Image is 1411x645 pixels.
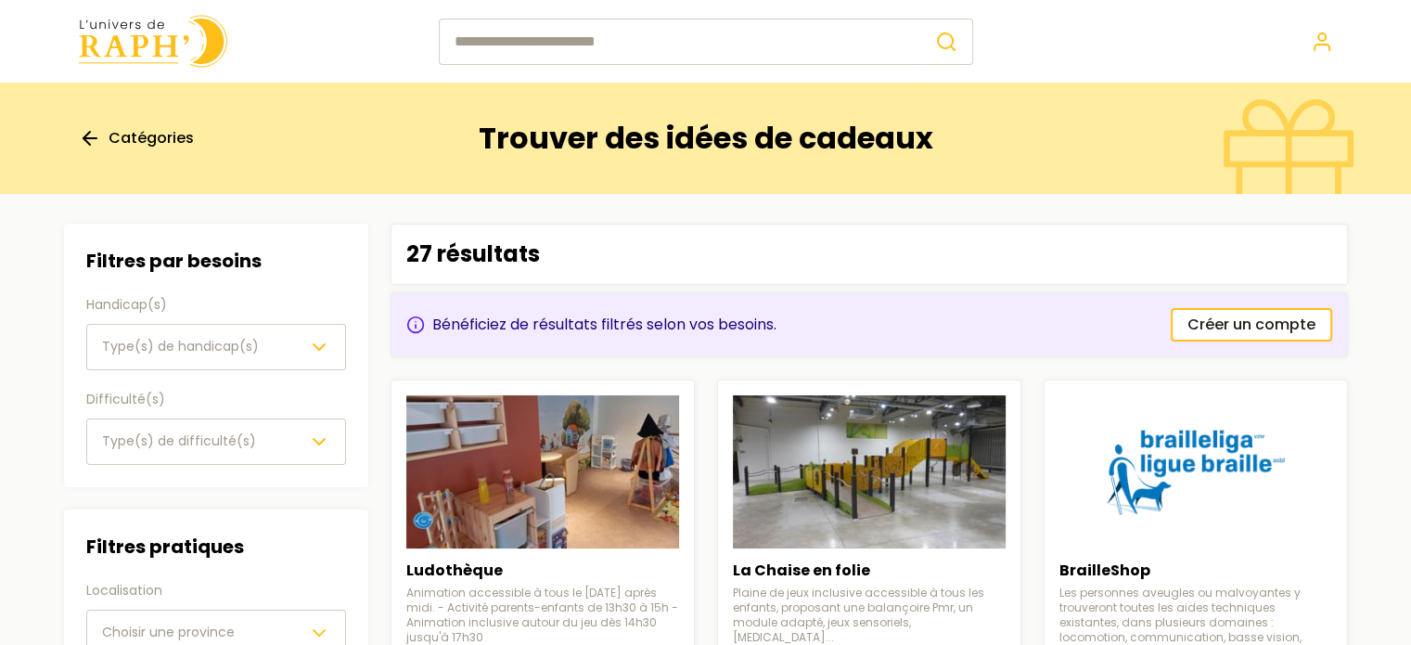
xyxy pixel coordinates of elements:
img: Univers de Raph logo [79,15,227,68]
button: Rechercher [920,19,973,65]
a: Créer un compte [1171,308,1332,342]
div: Bénéficiez de résultats filtrés selon vos besoins. [406,314,776,336]
span: Type(s) de handicap(s) [102,337,259,355]
h3: Filtres par besoins [86,246,346,276]
span: Type(s) de difficulté(s) [102,432,256,450]
span: Catégories [109,127,194,149]
h3: Filtres pratiques [86,532,346,561]
label: Difficulté(s) [86,389,346,411]
p: 27 résultats [406,239,540,269]
span: Choisir une province [102,623,235,641]
button: Type(s) de handicap(s) [86,324,346,370]
a: Se connecter [1311,31,1333,53]
h1: Trouver des idées de cadeaux [479,121,933,156]
button: Type(s) de difficulté(s) [86,419,346,465]
span: Créer un compte [1187,314,1315,336]
label: Localisation [86,580,346,602]
a: Catégories [79,127,194,149]
label: Handicap(s) [86,294,346,316]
